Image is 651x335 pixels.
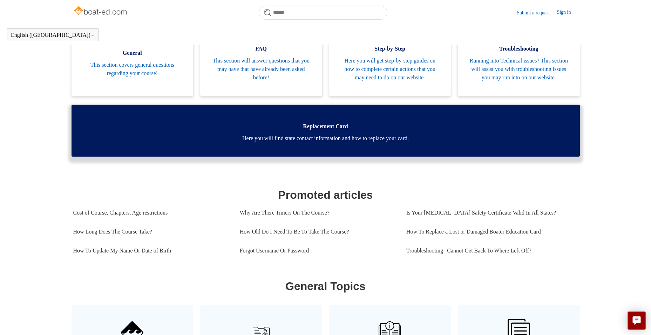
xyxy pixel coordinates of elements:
[72,105,580,157] a: Replacement Card Here you will find state contact information and how to replace your card.
[468,45,569,53] span: Troubleshooting
[73,186,578,203] h1: Promoted articles
[259,6,387,20] input: Search
[73,203,229,222] a: Cost of Course, Chapters, Age restrictions
[211,45,312,53] span: FAQ
[73,4,129,18] img: Boat-Ed Help Center home page
[340,57,441,82] span: Here you will get step-by-step guides on how to complete certain actions that you may need to do ...
[72,27,194,96] a: General This section covers general questions regarding your course!
[458,27,580,96] a: Troubleshooting Running into Technical issues? This section will assist you with troubleshooting ...
[340,45,441,53] span: Step-by-Step
[406,203,573,222] a: Is Your [MEDICAL_DATA] Safety Certificate Valid In All States?
[517,9,557,17] a: Submit a request
[628,311,646,330] button: Live chat
[211,57,312,82] span: This section will answer questions that you may have that have already been asked before!
[11,32,95,38] button: English ([GEOGRAPHIC_DATA])
[73,222,229,241] a: How Long Does The Course Take?
[240,241,396,260] a: Forgot Username Or Password
[200,27,322,96] a: FAQ This section will answer questions that you may have that have already been asked before!
[240,222,396,241] a: How Old Do I Need To Be To Take The Course?
[73,278,578,295] h1: General Topics
[240,203,396,222] a: Why Are There Timers On The Course?
[73,241,229,260] a: How To Update My Name Or Date of Birth
[557,8,578,17] a: Sign in
[82,49,183,57] span: General
[82,134,569,143] span: Here you will find state contact information and how to replace your card.
[82,122,569,131] span: Replacement Card
[406,222,573,241] a: How To Replace a Lost or Damaged Boater Education Card
[468,57,569,82] span: Running into Technical issues? This section will assist you with troubleshooting issues you may r...
[329,27,451,96] a: Step-by-Step Here you will get step-by-step guides on how to complete certain actions that you ma...
[82,61,183,78] span: This section covers general questions regarding your course!
[406,241,573,260] a: Troubleshooting | Cannot Get Back To Where Left Off?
